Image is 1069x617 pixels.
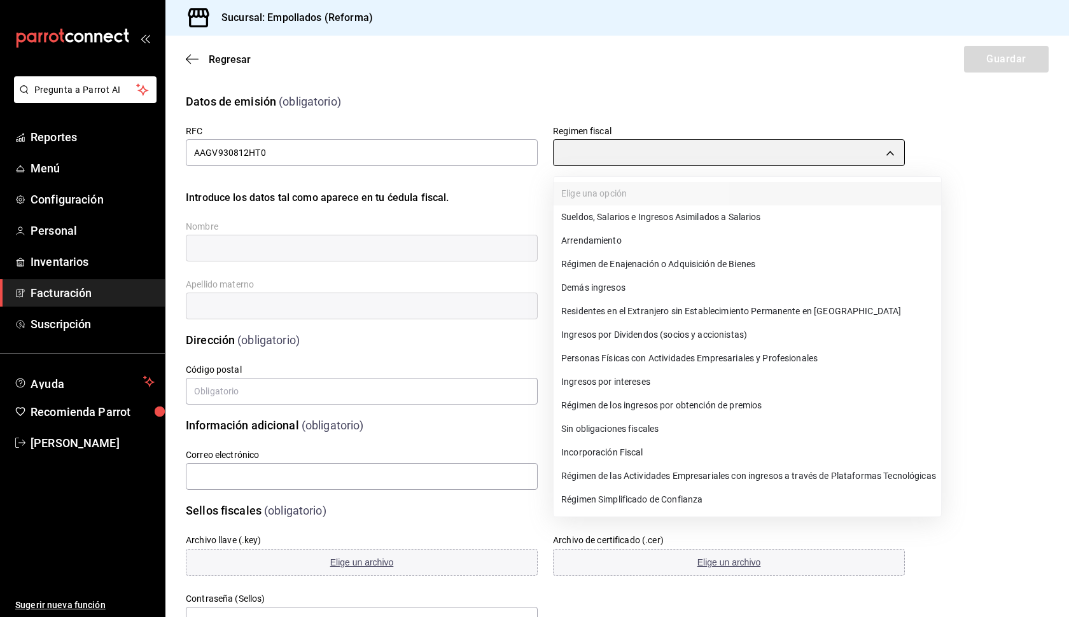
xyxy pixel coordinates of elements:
li: Sin obligaciones fiscales [554,417,941,441]
li: Ingresos por Dividendos (socios y accionistas) [554,323,941,347]
li: Régimen de Enajenación o Adquisición de Bienes [554,253,941,276]
li: Arrendamiento [554,229,941,253]
li: Personas Físicas con Actividades Empresariales y Profesionales [554,347,941,370]
li: Residentes en el Extranjero sin Establecimiento Permanente en [GEOGRAPHIC_DATA] [554,300,941,323]
li: Sueldos, Salarios e Ingresos Asimilados a Salarios [554,205,941,229]
li: Ingresos por intereses [554,370,941,394]
li: Incorporación Fiscal [554,441,941,464]
li: Régimen Simplificado de Confianza [554,488,941,511]
li: Régimen de las Actividades Empresariales con ingresos a través de Plataformas Tecnológicas [554,464,941,488]
li: Régimen de los ingresos por obtención de premios [554,394,941,417]
li: Demás ingresos [554,276,941,300]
